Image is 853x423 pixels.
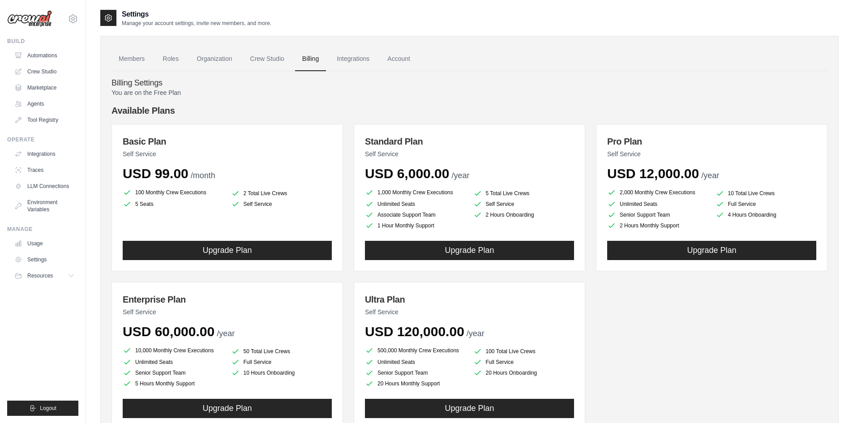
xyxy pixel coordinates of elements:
span: /month [191,171,215,180]
a: Integrations [11,147,78,161]
li: Unlimited Seats [607,200,708,209]
li: Senior Support Team [123,368,224,377]
a: Settings [11,252,78,267]
span: /year [451,171,469,180]
li: 4 Hours Onboarding [716,210,817,219]
li: 100 Total Live Crews [473,347,574,356]
button: Logout [7,401,78,416]
li: Senior Support Team [607,210,708,219]
li: 2 Hours Monthly Support [607,221,708,230]
a: Organization [189,47,239,71]
a: Automations [11,48,78,63]
li: Full Service [473,358,574,367]
p: Manage your account settings, invite new members, and more. [122,20,271,27]
li: 2,000 Monthly Crew Executions [607,187,708,198]
h4: Available Plans [111,104,827,117]
span: USD 60,000.00 [123,324,214,339]
a: Tool Registry [11,113,78,127]
li: 10 Hours Onboarding [231,368,332,377]
li: Unlimited Seats [365,200,466,209]
p: You are on the Free Plan [111,88,827,97]
li: Self Service [473,200,574,209]
li: Senior Support Team [365,368,466,377]
a: Environment Variables [11,195,78,217]
button: Upgrade Plan [123,399,332,418]
h4: Billing Settings [111,78,827,88]
li: Full Service [716,200,817,209]
img: Logo [7,10,52,27]
li: 10 Total Live Crews [716,189,817,198]
a: Account [380,47,417,71]
a: Members [111,47,152,71]
span: USD 6,000.00 [365,166,449,181]
a: Marketplace [11,81,78,95]
button: Resources [11,269,78,283]
h3: Standard Plan [365,135,574,148]
li: 5 Hours Monthly Support [123,379,224,388]
li: Unlimited Seats [123,358,224,367]
button: Upgrade Plan [607,241,816,260]
li: 10,000 Monthly Crew Executions [123,345,224,356]
li: 20 Hours Onboarding [473,368,574,377]
li: 500,000 Monthly Crew Executions [365,345,466,356]
span: /year [467,329,484,338]
h2: Settings [122,9,271,20]
button: Upgrade Plan [365,399,574,418]
span: USD 99.00 [123,166,189,181]
li: 20 Hours Monthly Support [365,379,466,388]
span: Logout [40,405,56,412]
span: /year [701,171,719,180]
div: Operate [7,136,78,143]
span: Resources [27,272,53,279]
li: Full Service [231,358,332,367]
a: Crew Studio [243,47,291,71]
a: LLM Connections [11,179,78,193]
a: Crew Studio [11,64,78,79]
div: Manage [7,226,78,233]
p: Self Service [123,150,332,158]
a: Billing [295,47,326,71]
h3: Basic Plan [123,135,332,148]
li: 100 Monthly Crew Executions [123,187,224,198]
a: Integrations [330,47,377,71]
li: 50 Total Live Crews [231,347,332,356]
p: Self Service [365,308,574,316]
li: 5 Total Live Crews [473,189,574,198]
li: 2 Hours Onboarding [473,210,574,219]
p: Self Service [607,150,816,158]
li: Self Service [231,200,332,209]
a: Agents [11,97,78,111]
h3: Pro Plan [607,135,816,148]
a: Roles [155,47,186,71]
p: Self Service [123,308,332,316]
li: Unlimited Seats [365,358,466,367]
li: 1 Hour Monthly Support [365,221,466,230]
span: /year [217,329,235,338]
li: 1,000 Monthly Crew Executions [365,187,466,198]
span: USD 12,000.00 [607,166,699,181]
p: Self Service [365,150,574,158]
li: Associate Support Team [365,210,466,219]
button: Upgrade Plan [365,241,574,260]
div: Build [7,38,78,45]
li: 5 Seats [123,200,224,209]
span: USD 120,000.00 [365,324,464,339]
button: Upgrade Plan [123,241,332,260]
a: Traces [11,163,78,177]
h3: Enterprise Plan [123,293,332,306]
h3: Ultra Plan [365,293,574,306]
a: Usage [11,236,78,251]
li: 2 Total Live Crews [231,189,332,198]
